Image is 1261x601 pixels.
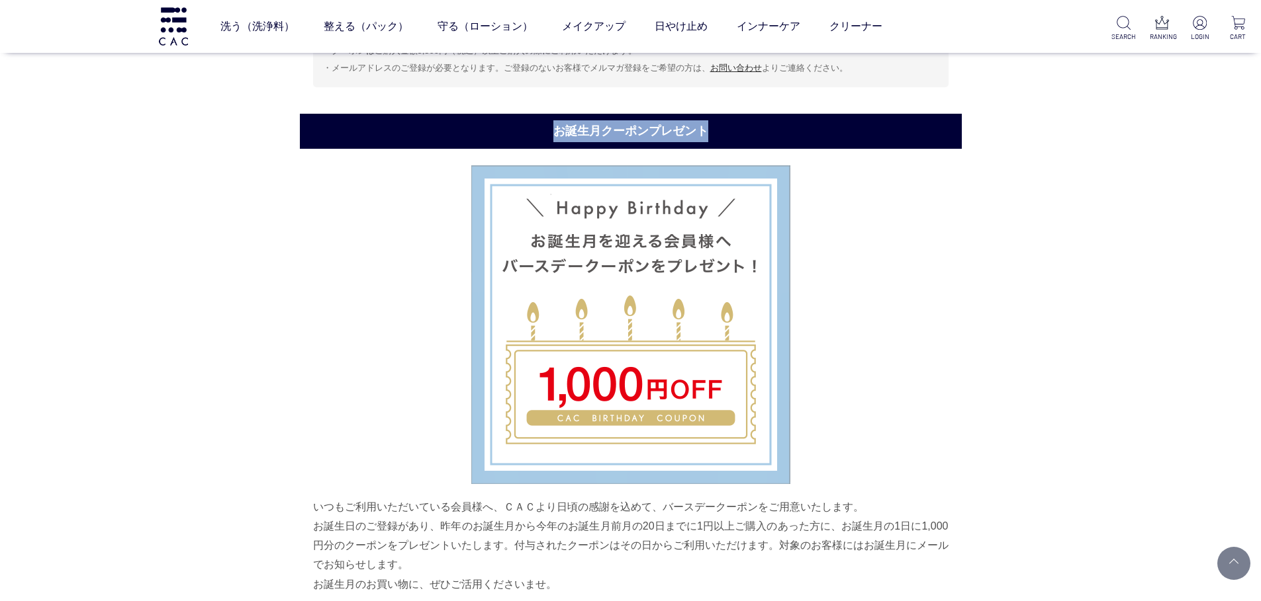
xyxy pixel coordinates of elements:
[157,7,190,45] img: logo
[737,8,800,45] a: インナーケア
[1150,32,1174,42] p: RANKING
[313,497,949,594] p: いつもご利用いただいている会員様へ、ＣＡＣより日頃の感謝を込めて、バースデークーポンをご用意いたします。 お誕生日のご登録があり、昨年のお誕生月から今年のお誕生月前月の20日までに1円以上ご購入...
[829,8,882,45] a: クリーナー
[1188,16,1212,42] a: LOGIN
[438,8,533,45] a: 守る（ローション）
[1111,16,1136,42] a: SEARCH
[562,8,626,45] a: メイクアップ
[1226,16,1250,42] a: CART
[655,8,708,45] a: 日やけ止め
[220,8,295,45] a: 洗う（洗浄料）
[1111,32,1136,42] p: SEARCH
[300,114,962,149] h2: お誕生月クーポンプレゼント
[1150,16,1174,42] a: RANKING
[1188,32,1212,42] p: LOGIN
[1226,32,1250,42] p: CART
[324,8,408,45] a: 整える（パック）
